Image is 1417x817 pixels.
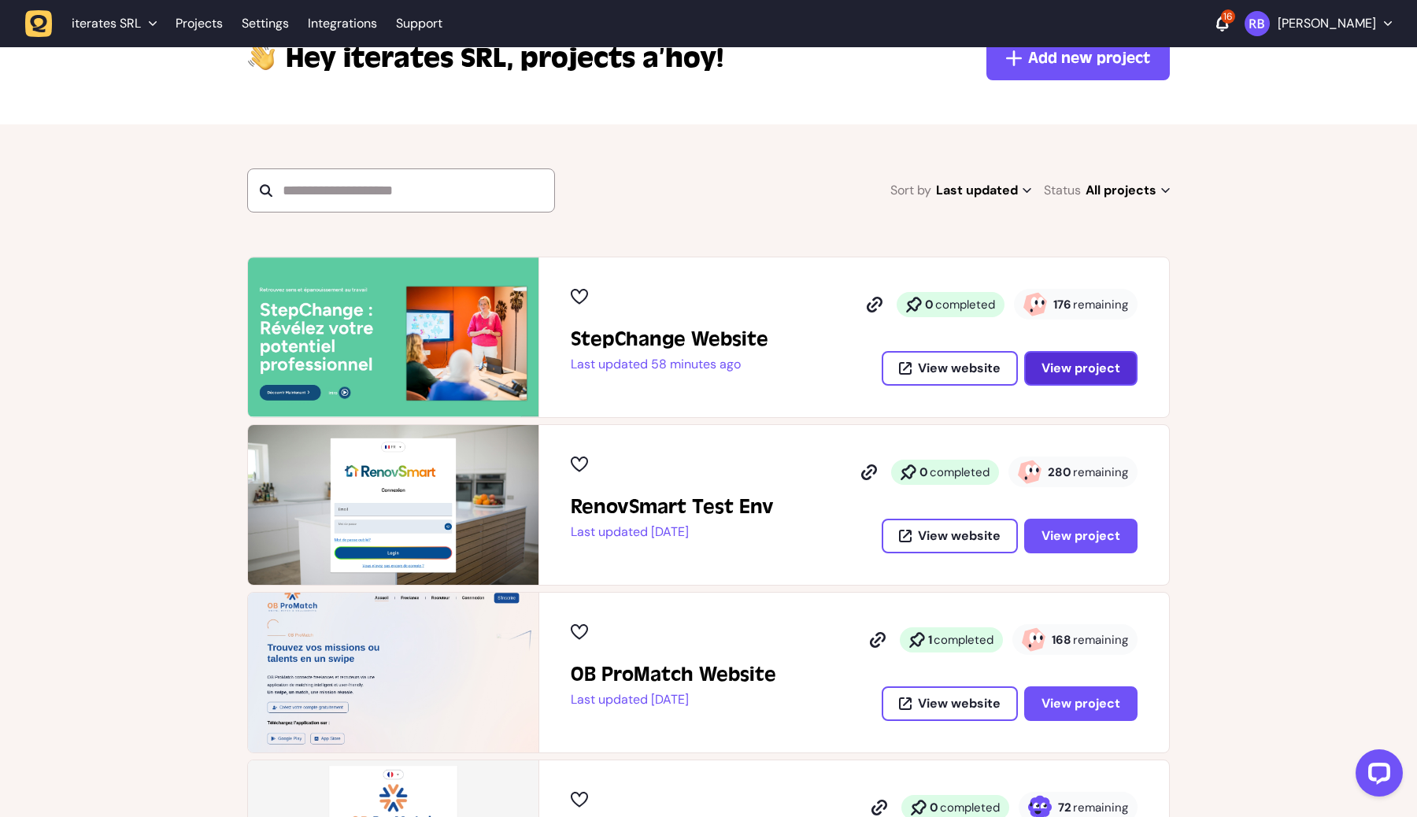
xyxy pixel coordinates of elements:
[1073,464,1128,480] span: remaining
[1086,179,1170,201] span: All projects
[25,9,166,38] button: iterates SRL
[1052,632,1071,648] strong: 168
[242,9,289,38] a: Settings
[571,524,774,540] p: Last updated [DATE]
[286,39,514,77] span: iterates SRL
[396,16,442,31] a: Support
[1343,743,1409,809] iframe: LiveChat chat widget
[308,9,377,38] a: Integrations
[918,697,1001,710] span: View website
[571,357,768,372] p: Last updated 58 minutes ago
[930,464,990,480] span: completed
[936,179,1031,201] span: Last updated
[1041,527,1120,544] span: View project
[248,593,538,752] img: OB ProMatch Website
[1073,800,1128,815] span: remaining
[286,39,723,77] p: projects a’hoy!
[1041,360,1120,376] span: View project
[1278,16,1376,31] p: [PERSON_NAME]
[247,39,276,72] img: hi-hand
[986,36,1170,80] button: Add new project
[1245,11,1392,36] button: [PERSON_NAME]
[248,257,538,417] img: StepChange Website
[882,351,1018,386] button: View website
[1221,9,1235,24] div: 16
[928,632,932,648] strong: 1
[248,425,538,585] img: RenovSmart Test Env
[176,9,223,38] a: Projects
[935,297,995,312] span: completed
[1073,632,1128,648] span: remaining
[571,662,776,687] h2: OB ProMatch Website
[571,494,774,519] h2: RenovSmart Test Env
[940,800,1000,815] span: completed
[890,179,931,201] span: Sort by
[882,686,1018,721] button: View website
[882,519,1018,553] button: View website
[571,327,768,352] h2: StepChange Website
[1044,179,1081,201] span: Status
[918,362,1001,375] span: View website
[919,464,928,480] strong: 0
[1245,11,1270,36] img: Rodolphe Balay
[1024,686,1138,721] button: View project
[72,16,141,31] span: iterates SRL
[1024,519,1138,553] button: View project
[1048,464,1071,480] strong: 280
[1058,800,1071,815] strong: 72
[1053,297,1071,312] strong: 176
[1073,297,1128,312] span: remaining
[918,530,1001,542] span: View website
[934,632,993,648] span: completed
[930,800,938,815] strong: 0
[1024,351,1138,386] button: View project
[571,692,776,708] p: Last updated [DATE]
[925,297,934,312] strong: 0
[1028,47,1150,69] span: Add new project
[1041,695,1120,712] span: View project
